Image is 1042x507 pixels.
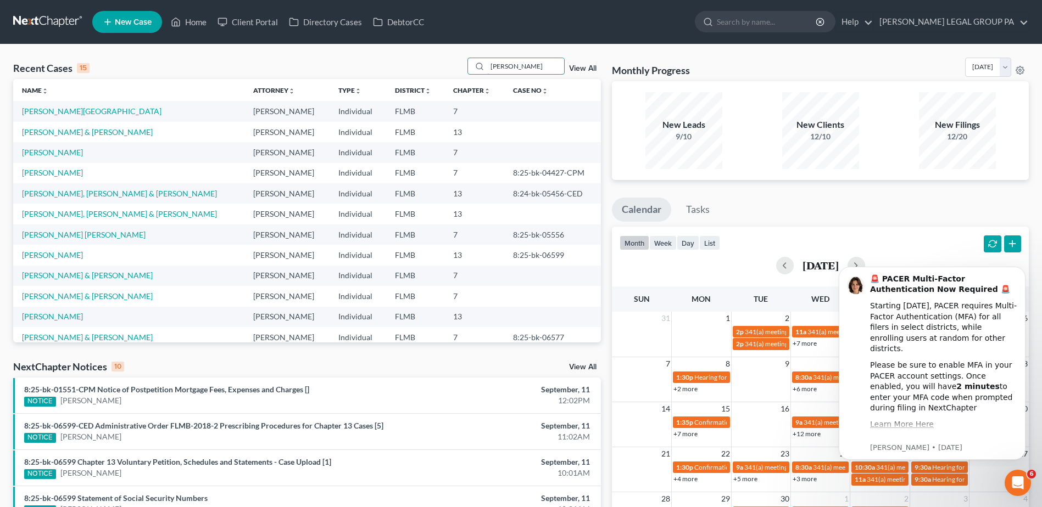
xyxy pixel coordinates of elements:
[836,12,873,32] a: Help
[355,88,361,94] i: unfold_more
[24,493,208,503] a: 8:25-bk-06599 Statement of Social Security Numbers
[660,312,671,325] span: 31
[395,86,431,94] a: Districtunfold_more
[673,475,698,483] a: +4 more
[542,88,548,94] i: unfold_more
[919,131,996,142] div: 12/20
[112,362,124,371] div: 10
[745,340,909,348] span: 341(a) meeting for [PERSON_NAME] & [PERSON_NAME]
[330,224,386,245] td: Individual
[784,312,790,325] span: 2
[874,12,1028,32] a: [PERSON_NAME] LEGAL GROUP PA
[444,101,504,121] td: 7
[244,122,330,142] td: [PERSON_NAME]
[487,58,564,74] input: Search by name...
[444,286,504,306] td: 7
[22,189,217,198] a: [PERSON_NAME], [PERSON_NAME] & [PERSON_NAME]
[504,163,601,183] td: 8:25-bk-04427-CPM
[745,328,909,336] span: 341(a) meeting for [PERSON_NAME] & [PERSON_NAME]
[660,402,671,415] span: 14
[367,12,430,32] a: DebtorCC
[386,307,445,327] td: FLMB
[22,148,83,157] a: [PERSON_NAME]
[24,433,56,443] div: NOTICE
[24,397,56,407] div: NOTICE
[283,12,367,32] a: Directory Cases
[338,86,361,94] a: Typeunfold_more
[60,431,121,442] a: [PERSON_NAME]
[444,266,504,286] td: 7
[444,183,504,204] td: 13
[244,327,330,347] td: [PERSON_NAME]
[867,475,973,483] span: 341(a) meeting for [PERSON_NAME]
[660,447,671,460] span: 21
[795,463,812,471] span: 8:30a
[444,122,504,142] td: 13
[692,294,711,303] span: Mon
[386,142,445,162] td: FLMB
[677,235,699,250] button: day
[915,463,931,471] span: 9:30a
[244,183,330,204] td: [PERSON_NAME]
[795,373,812,381] span: 8:30a
[744,463,850,471] span: 341(a) meeting for [PERSON_NAME]
[694,373,780,381] span: Hearing for [PERSON_NAME]
[409,493,590,504] div: September, 11
[676,198,720,222] a: Tasks
[48,179,194,221] i: We use the Salesforce Authenticator app for MFA at NextChapter and other users are reporting the ...
[699,235,720,250] button: list
[694,463,877,471] span: Confirmation hearing for [PERSON_NAME] & [PERSON_NAME]
[330,307,386,327] td: Individual
[720,447,731,460] span: 22
[288,88,295,94] i: unfold_more
[673,430,698,438] a: +7 more
[330,286,386,306] td: Individual
[13,360,124,373] div: NextChapter Notices
[386,204,445,224] td: FLMB
[212,12,283,32] a: Client Portal
[330,142,386,162] td: Individual
[782,131,859,142] div: 12/10
[330,245,386,265] td: Individual
[244,101,330,121] td: [PERSON_NAME]
[409,431,590,442] div: 11:02AM
[855,475,866,483] span: 11a
[444,245,504,265] td: 13
[620,235,649,250] button: month
[165,12,212,32] a: Home
[793,475,817,483] a: +3 more
[425,88,431,94] i: unfold_more
[733,475,757,483] a: +5 more
[660,492,671,505] span: 28
[645,119,722,131] div: New Leads
[779,492,790,505] span: 30
[720,492,731,505] span: 29
[612,64,690,77] h3: Monthly Progress
[13,61,90,75] div: Recent Cases
[22,333,153,342] a: [PERSON_NAME] & [PERSON_NAME]
[244,245,330,265] td: [PERSON_NAME]
[795,328,806,336] span: 11a
[569,65,597,72] a: View All
[915,475,931,483] span: 9:30a
[444,327,504,347] td: 7
[676,373,693,381] span: 1:30p
[386,163,445,183] td: FLMB
[784,357,790,370] span: 9
[1022,492,1029,505] span: 4
[804,418,968,426] span: 341(a) meeting for [PERSON_NAME] & [PERSON_NAME]
[330,327,386,347] td: Individual
[42,88,48,94] i: unfold_more
[1027,470,1036,478] span: 6
[720,402,731,415] span: 15
[22,230,146,239] a: [PERSON_NAME] [PERSON_NAME]
[22,86,48,94] a: Nameunfold_more
[813,463,919,471] span: 341(a) meeting for [PERSON_NAME]
[330,122,386,142] td: Individual
[409,395,590,406] div: 12:02PM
